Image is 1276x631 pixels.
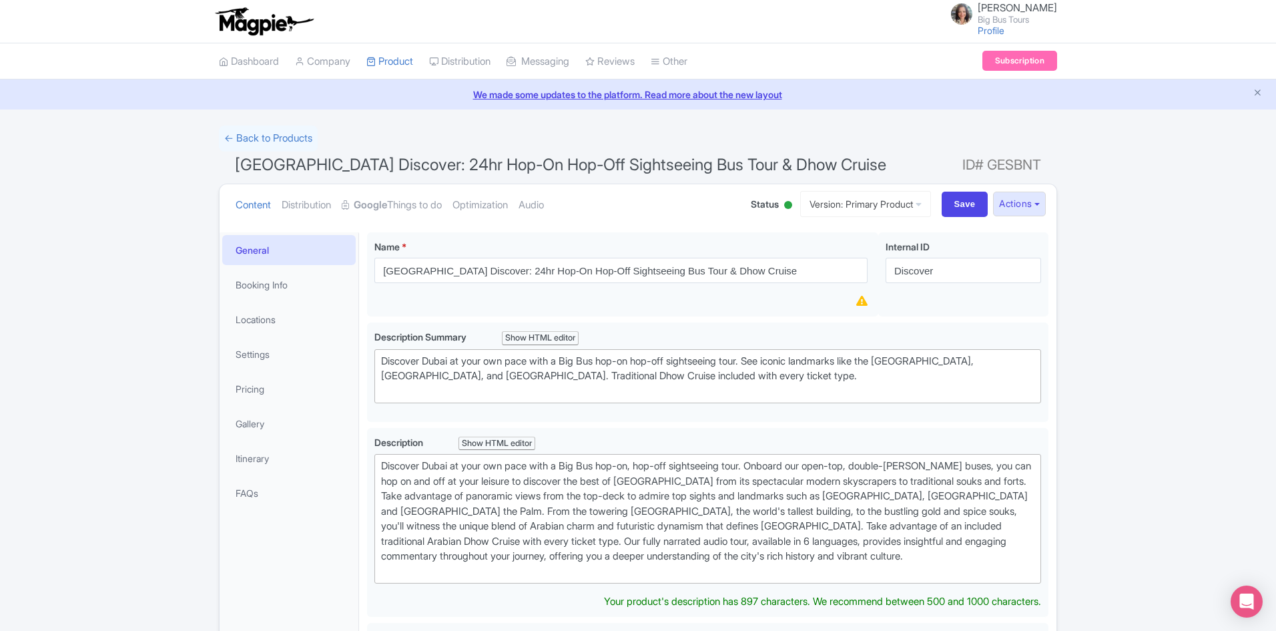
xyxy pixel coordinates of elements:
[342,184,442,226] a: GoogleThings to do
[943,3,1057,24] a: [PERSON_NAME] Big Bus Tours
[295,43,350,80] a: Company
[993,192,1046,216] button: Actions
[519,184,544,226] a: Audio
[222,478,356,508] a: FAQs
[222,374,356,404] a: Pricing
[374,241,400,252] span: Name
[354,198,387,213] strong: Google
[236,184,271,226] a: Content
[1253,86,1263,101] button: Close announcement
[212,7,316,36] img: logo-ab69f6fb50320c5b225c76a69d11143b.png
[942,192,988,217] input: Save
[585,43,635,80] a: Reviews
[458,437,535,451] div: Show HTML editor
[429,43,491,80] a: Distribution
[366,43,413,80] a: Product
[222,270,356,300] a: Booking Info
[222,235,356,265] a: General
[1231,586,1263,618] div: Open Intercom Messenger
[781,196,795,216] div: Active
[222,304,356,335] a: Locations
[452,184,508,226] a: Optimization
[282,184,331,226] a: Distribution
[381,459,1034,579] div: Discover Dubai at your own pace with a Big Bus hop-on, hop-off sightseeing tour. Onboard our open...
[502,331,579,345] div: Show HTML editor
[222,409,356,439] a: Gallery
[951,3,972,25] img: jfp7o2nd6rbrsspqilhl.jpg
[222,443,356,473] a: Itinerary
[219,43,279,80] a: Dashboard
[222,339,356,369] a: Settings
[604,594,1041,610] div: Your product's description has 897 characters. We recommend between 500 and 1000 characters.
[751,197,779,211] span: Status
[978,1,1057,14] span: [PERSON_NAME]
[651,43,687,80] a: Other
[886,241,930,252] span: Internal ID
[962,152,1041,178] span: ID# GESBNT
[235,155,886,174] span: [GEOGRAPHIC_DATA] Discover: 24hr Hop-On Hop-Off Sightseeing Bus Tour & Dhow Cruise
[800,191,931,217] a: Version: Primary Product
[219,126,318,152] a: ← Back to Products
[978,25,1004,36] a: Profile
[374,331,468,343] span: Description Summary
[381,354,1034,399] div: Discover Dubai at your own pace with a Big Bus hop-on hop-off sightseeing tour. See iconic landma...
[8,87,1268,101] a: We made some updates to the platform. Read more about the new layout
[507,43,569,80] a: Messaging
[978,15,1057,24] small: Big Bus Tours
[982,51,1057,71] a: Subscription
[374,437,425,448] span: Description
